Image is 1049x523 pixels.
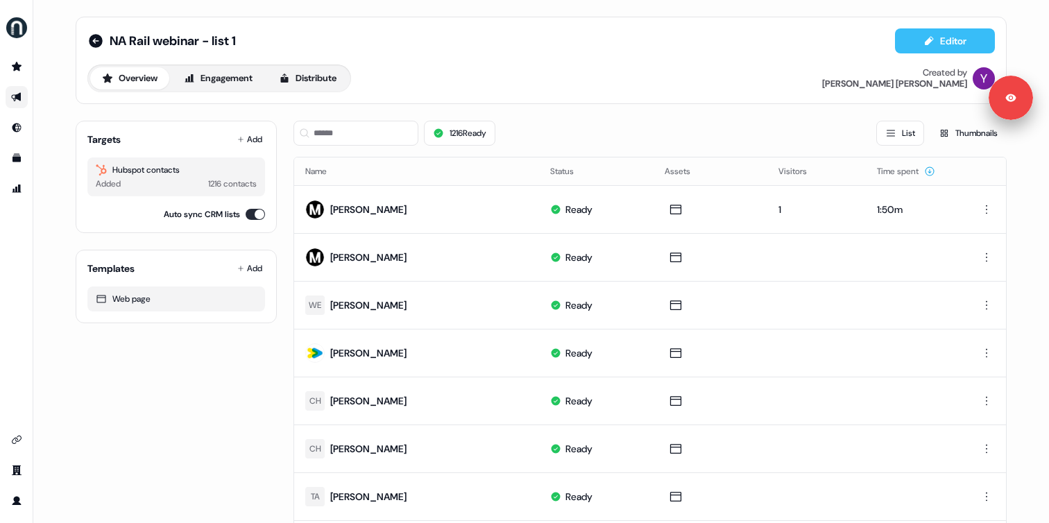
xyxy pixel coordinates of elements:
[6,178,28,200] a: Go to attribution
[778,203,854,216] div: 1
[96,163,257,177] div: Hubspot contacts
[930,121,1007,146] button: Thumbnails
[565,298,592,312] div: Ready
[6,86,28,108] a: Go to outbound experience
[565,394,592,408] div: Ready
[565,250,592,264] div: Ready
[87,132,121,146] div: Targets
[87,261,135,275] div: Templates
[96,177,121,191] div: Added
[895,28,995,53] button: Editor
[234,130,265,149] button: Add
[424,121,495,146] button: 1216Ready
[877,203,949,216] div: 1:50m
[876,121,924,146] button: List
[6,55,28,78] a: Go to prospects
[309,442,321,456] div: CH
[6,147,28,169] a: Go to templates
[267,67,348,89] button: Distribute
[877,159,935,184] button: Time spent
[311,490,320,504] div: TA
[164,207,240,221] label: Auto sync CRM lists
[895,35,995,50] a: Editor
[330,394,407,408] div: [PERSON_NAME]
[565,203,592,216] div: Ready
[330,203,407,216] div: [PERSON_NAME]
[550,159,590,184] button: Status
[305,159,343,184] button: Name
[822,78,967,89] div: [PERSON_NAME] [PERSON_NAME]
[6,490,28,512] a: Go to profile
[973,67,995,89] img: Yuriy
[330,346,407,360] div: [PERSON_NAME]
[565,442,592,456] div: Ready
[330,298,407,312] div: [PERSON_NAME]
[330,490,407,504] div: [PERSON_NAME]
[6,429,28,451] a: Go to integrations
[923,67,967,78] div: Created by
[234,259,265,278] button: Add
[172,67,264,89] button: Engagement
[565,490,592,504] div: Ready
[110,33,236,49] span: NA Rail webinar - list 1
[565,346,592,360] div: Ready
[654,157,768,185] th: Assets
[330,442,407,456] div: [PERSON_NAME]
[90,67,169,89] button: Overview
[208,177,257,191] div: 1216 contacts
[309,298,321,312] div: WE
[309,394,321,408] div: CH
[6,117,28,139] a: Go to Inbound
[778,159,824,184] button: Visitors
[96,292,257,306] div: Web page
[6,459,28,481] a: Go to team
[330,250,407,264] div: [PERSON_NAME]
